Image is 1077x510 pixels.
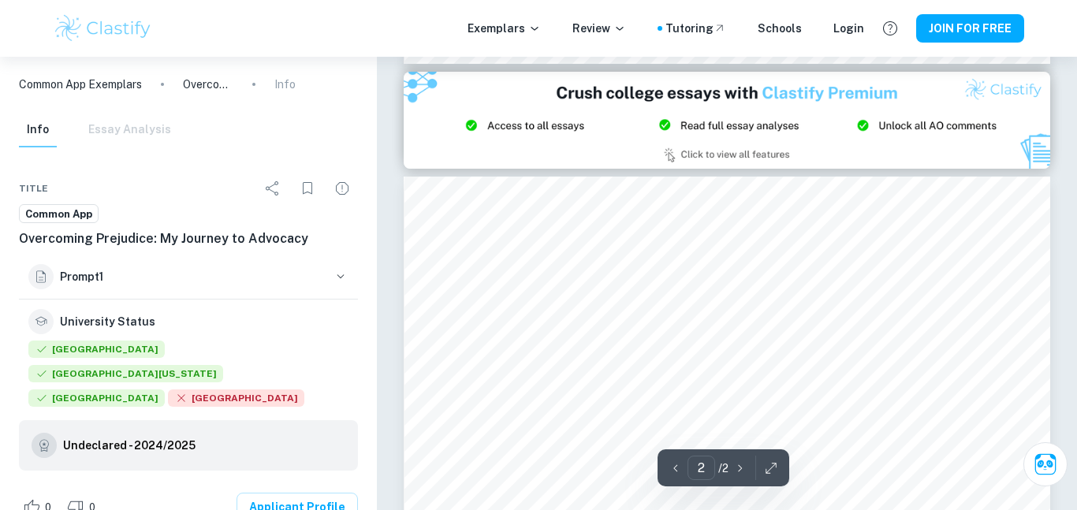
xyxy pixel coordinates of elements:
div: Accepted: Case Western Reserve University [28,341,165,362]
a: Common App [19,204,99,224]
span: [GEOGRAPHIC_DATA][US_STATE] [28,365,223,382]
p: / 2 [718,460,729,477]
span: Common App [20,207,98,222]
h6: Undeclared - 2024/2025 [63,437,196,454]
h6: Prompt 1 [60,268,326,285]
a: Login [833,20,864,37]
h6: Overcoming Prejudice: My Journey to Advocacy [19,229,358,248]
span: Title [19,181,48,195]
button: JOIN FOR FREE [916,14,1024,43]
div: Rejected: Northwestern University [168,389,304,411]
a: Common App Exemplars [19,76,142,93]
span: [GEOGRAPHIC_DATA] [168,389,304,407]
a: Undeclared - 2024/2025 [63,433,196,458]
div: Report issue [326,173,358,204]
p: Exemplars [468,20,541,37]
img: Ad [404,72,1050,169]
button: Ask Clai [1023,442,1068,486]
button: Help and Feedback [877,15,904,42]
p: Review [572,20,626,37]
div: Accepted: University of Virginia [28,365,223,386]
div: Share [257,173,289,204]
p: Overcoming Prejudice: My Journey to Advocacy [183,76,233,93]
h6: University Status [60,313,155,330]
span: [GEOGRAPHIC_DATA] [28,389,165,407]
button: Prompt1 [19,255,358,299]
button: Info [19,113,57,147]
div: Accepted: Macalester College [28,389,165,411]
a: Schools [758,20,802,37]
span: [GEOGRAPHIC_DATA] [28,341,165,358]
a: Tutoring [665,20,726,37]
p: Info [274,76,296,93]
img: Clastify logo [53,13,153,44]
div: Bookmark [292,173,323,204]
